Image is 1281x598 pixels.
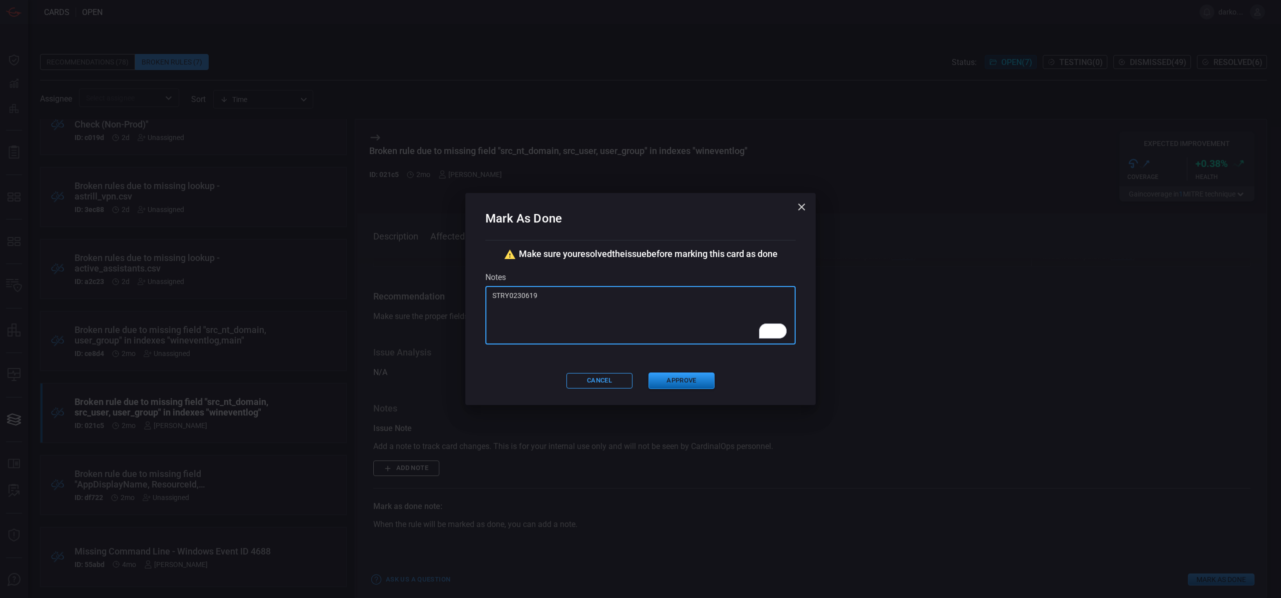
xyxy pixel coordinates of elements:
div: Make sure you resolved the issue before marking this card as done [485,248,796,260]
button: Approve [649,372,715,389]
div: Notes [485,272,796,282]
button: Cancel [566,373,632,388]
h2: Mark As Done [485,209,796,240]
textarea: To enrich screen reader interactions, please activate Accessibility in Grammarly extension settings [492,290,789,340]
